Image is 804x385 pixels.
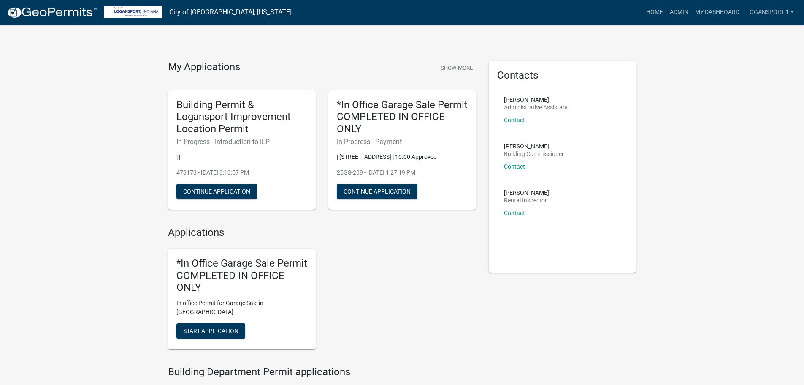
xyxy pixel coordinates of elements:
p: 473173 - [DATE] 3:13:57 PM [176,168,307,177]
h5: Contacts [497,69,628,82]
button: Continue Application [176,184,257,199]
p: | | [176,153,307,161]
button: Continue Application [337,184,417,199]
h5: Building Permit & Logansport Improvement Location Permit [176,99,307,135]
p: [PERSON_NAME] [504,190,549,196]
h4: Building Department Permit applications [168,366,476,378]
h4: Applications [168,227,476,239]
button: Show More [437,61,476,75]
p: In office Permit for Garage Sale in [GEOGRAPHIC_DATA] [176,299,307,317]
a: Admin [666,4,692,20]
h6: In Progress - Payment [337,138,468,146]
p: | [STREET_ADDRESS] | 10.00|Approved [337,153,468,161]
a: Logansport 1 [743,4,797,20]
img: City of Logansport, Indiana [104,6,162,18]
span: Start Application [183,328,238,334]
button: Start Application [176,323,245,339]
a: Contact [504,210,525,216]
a: Contact [504,117,525,123]
p: Building Commissioner [504,151,564,157]
h5: *In Office Garage Sale Permit COMPLETED IN OFFICE ONLY [176,257,307,294]
p: Administrative Assistant [504,104,568,110]
h5: *In Office Garage Sale Permit COMPLETED IN OFFICE ONLY [337,99,468,135]
p: [PERSON_NAME] [504,97,568,103]
a: Home [643,4,666,20]
a: Contact [504,163,525,170]
h4: My Applications [168,61,240,74]
h6: In Progress - Introduction to ILP [176,138,307,146]
p: Rental Inspector [504,197,549,203]
p: [PERSON_NAME] [504,143,564,149]
a: City of [GEOGRAPHIC_DATA], [US_STATE] [169,5,292,19]
a: My Dashboard [692,4,743,20]
p: 25GS-209 - [DATE] 1:27:19 PM [337,168,468,177]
